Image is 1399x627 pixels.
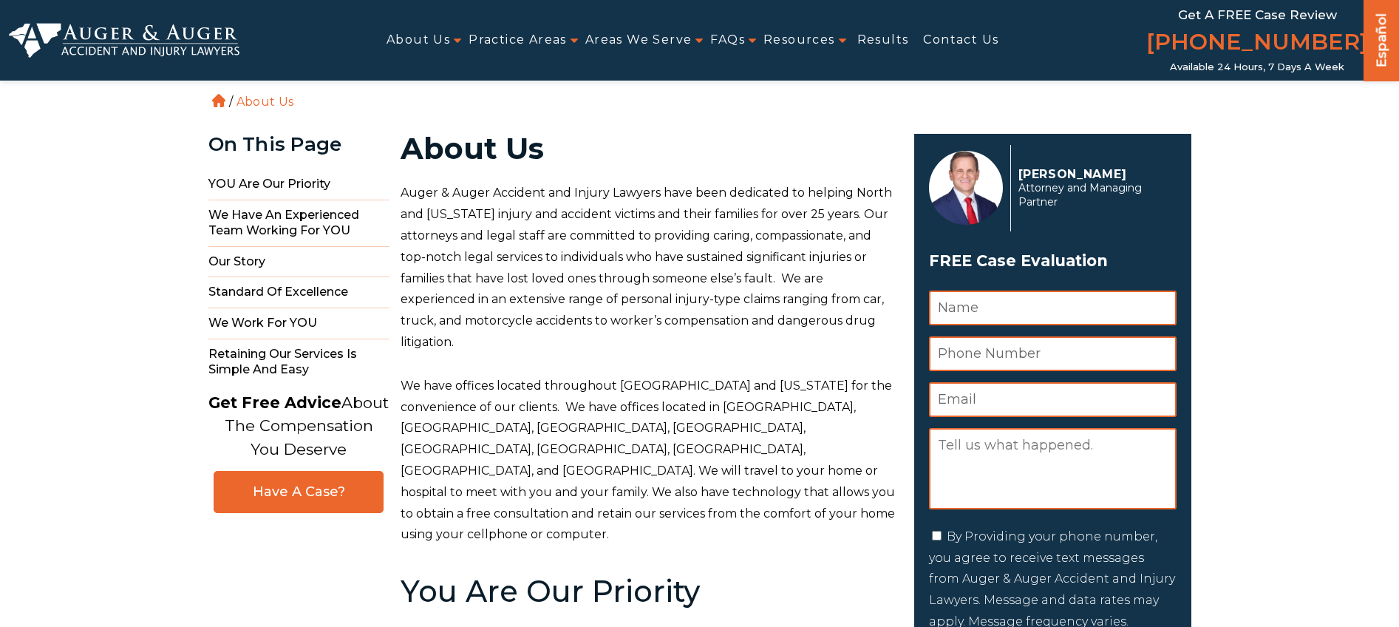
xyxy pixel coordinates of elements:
a: Practice Areas [469,24,567,57]
a: Resources [763,24,835,57]
h1: About Us [401,134,896,163]
strong: Get Free Advice [208,393,341,412]
a: [PHONE_NUMBER] [1146,26,1368,61]
a: About Us [387,24,450,57]
span: FREE Case Evaluation [929,247,1177,275]
a: Home [212,94,225,107]
span: We Have An Experienced Team Working For YOU [208,200,389,247]
span: Retaining Our Services Is Simple and Easy [208,339,389,385]
img: Herbert Auger [929,151,1003,225]
b: You Are Our Priority [401,573,700,609]
p: [PERSON_NAME] [1018,167,1168,181]
span: We have offices located throughout [GEOGRAPHIC_DATA] and [US_STATE] for the convenience of our cl... [401,379,895,542]
a: Have A Case? [214,471,384,513]
a: Results [857,24,909,57]
a: FAQs [710,24,745,57]
a: Areas We Serve [585,24,692,57]
span: Have A Case? [229,484,368,501]
input: Name [929,291,1177,325]
span: Attorney and Managing Partner [1018,181,1168,209]
span: YOU Are Our Priority [208,169,389,200]
img: Auger & Auger Accident and Injury Lawyers Logo [9,23,239,58]
input: Email [929,382,1177,417]
span: We Work For YOU [208,308,389,339]
span: Our Story [208,247,389,278]
li: About Us [233,95,297,109]
p: About The Compensation You Deserve [208,391,389,461]
span: Available 24 Hours, 7 Days a Week [1170,61,1344,73]
div: On This Page [208,134,389,155]
a: Contact Us [923,24,998,57]
span: Standard of Excellence [208,277,389,308]
span: Get a FREE Case Review [1178,7,1337,22]
span: Auger & Auger Accident and Injury Lawyers have been dedicated to helping North and [US_STATE] inj... [401,186,892,349]
input: Phone Number [929,336,1177,371]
